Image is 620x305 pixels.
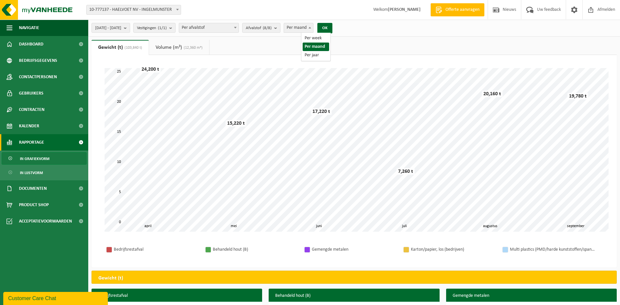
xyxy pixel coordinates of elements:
[303,43,329,51] li: Per maand
[19,69,57,85] span: Contactpersonen
[19,180,47,197] span: Documenten
[114,245,199,254] div: Bedrijfsrestafval
[133,23,176,33] button: Vestigingen(1/1)
[567,93,588,99] div: 19,780 t
[269,289,439,303] h3: Behandeld hout (B)
[411,245,496,254] div: Karton/papier, los (bedrijven)
[284,23,313,33] span: Per maand
[312,245,397,254] div: Gemengde metalen
[482,91,503,97] div: 20,160 t
[149,40,209,55] a: Volume (m³)
[179,23,239,33] span: Per afvalstof
[388,7,421,12] strong: [PERSON_NAME]
[19,20,39,36] span: Navigatie
[92,289,262,303] h3: Bedrijfsrestafval
[444,7,481,13] span: Offerte aanvragen
[179,23,239,32] span: Per afvalstof
[2,166,87,179] a: In lijstvorm
[140,66,161,73] div: 24,200 t
[311,108,332,115] div: 17,220 t
[284,23,313,32] span: Per maand
[510,245,595,254] div: Multi plastics (PMD/harde kunststoffen/spanbanden/EPS/folie naturel/folie gemengd)
[396,168,415,175] div: 7,260 t
[303,34,329,43] li: Per week
[92,40,149,55] a: Gewicht (t)
[263,26,272,30] count: (8/8)
[137,23,167,33] span: Vestigingen
[19,197,49,213] span: Product Shop
[213,245,298,254] div: Behandeld hout (B)
[3,291,109,305] iframe: chat widget
[317,23,332,33] button: OK
[86,5,181,15] span: 10-777137 - HAELVOET NV - INGELMUNSTER
[19,101,44,118] span: Contracten
[246,23,272,33] span: Afvalstof
[303,51,329,60] li: Per jaar
[123,46,142,50] span: (103,840 t)
[19,85,43,101] span: Gebruikers
[182,46,203,50] span: (12,360 m³)
[92,23,130,33] button: [DATE] - [DATE]
[87,5,181,14] span: 10-777137 - HAELVOET NV - INGELMUNSTER
[19,134,44,151] span: Rapportage
[19,36,43,52] span: Dashboard
[19,213,72,229] span: Acceptatievoorwaarden
[2,152,87,165] a: In grafiekvorm
[19,118,39,134] span: Kalender
[242,23,280,33] button: Afvalstof(8/8)
[92,271,130,285] h2: Gewicht (t)
[430,3,484,16] a: Offerte aanvragen
[95,23,121,33] span: [DATE] - [DATE]
[446,289,617,303] h3: Gemengde metalen
[20,152,49,165] span: In grafiekvorm
[158,26,167,30] count: (1/1)
[19,52,57,69] span: Bedrijfsgegevens
[20,167,43,179] span: In lijstvorm
[226,120,246,127] div: 15,220 t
